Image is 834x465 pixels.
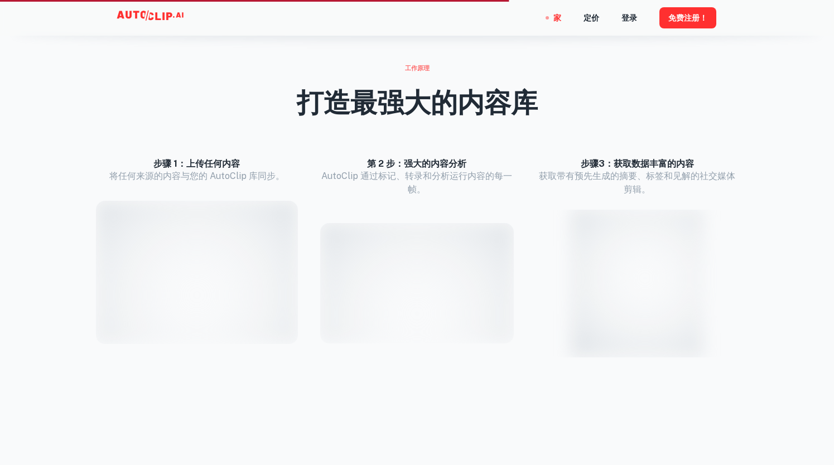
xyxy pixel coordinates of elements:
[553,14,561,23] font: 家
[621,14,637,23] font: 登录
[109,171,285,181] font: 将任何来源的内容与您的 AutoClip 库同步。
[668,14,707,23] font: 免费注册！
[405,65,430,71] font: 工作原理
[153,158,240,169] font: 步骤 1：上传任何内容
[321,171,512,195] font: AutoClip 通过标记、转录和分析运行内容的每一帧。
[367,158,466,169] font: 第 2 步：强大的内容分析
[581,158,694,169] font: 步骤3：获取数据丰富的内容
[297,86,538,118] font: 打造最强大的内容库
[659,7,716,28] button: 免费注册！
[584,14,599,23] font: 定价
[539,171,735,195] font: 获取带有预先生成的摘要、标签和见解的社交媒体剪辑。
